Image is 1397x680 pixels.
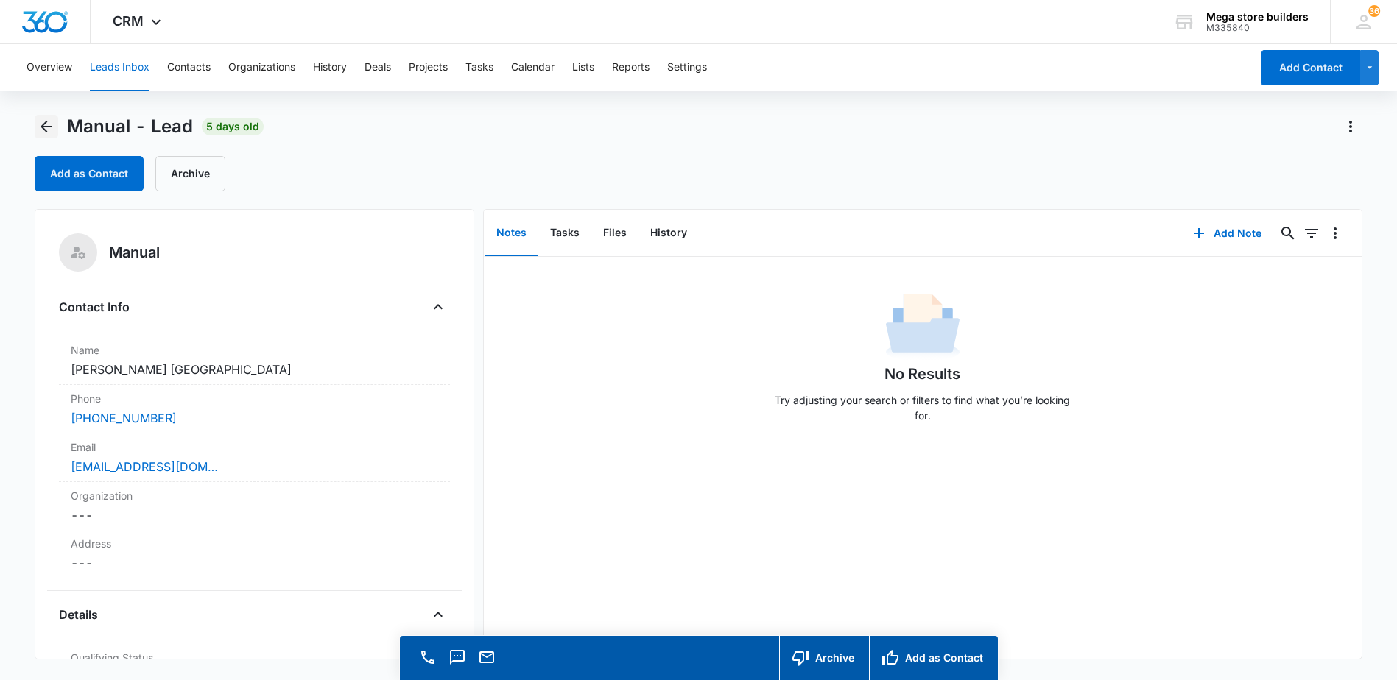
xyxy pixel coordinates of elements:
[228,44,295,91] button: Organizations
[447,647,468,667] button: Text
[779,636,869,680] button: Archive
[67,116,193,138] span: Manual - Lead
[71,554,438,572] dd: ---
[1300,222,1323,245] button: Filters
[768,392,1077,423] p: Try adjusting your search or filters to find what you’re looking for.
[71,506,438,524] dd: ---
[59,298,130,316] h4: Contact Info
[35,156,144,191] button: Add as Contact
[71,536,438,551] label: Address
[1368,5,1380,17] div: notifications count
[884,363,960,385] h1: No Results
[886,289,960,363] img: No Data
[418,656,438,668] a: Call
[59,530,450,578] div: Address---
[572,44,594,91] button: Lists
[90,44,149,91] button: Leads Inbox
[465,44,493,91] button: Tasks
[35,115,58,138] button: Back
[1206,23,1309,33] div: account id
[167,44,211,91] button: Contacts
[476,656,497,668] a: Email
[476,647,497,667] button: Email
[418,647,438,667] button: Call
[1261,50,1360,85] button: Add Contact
[155,156,225,191] button: Archive
[1368,5,1380,17] span: 36
[27,44,72,91] button: Overview
[667,44,707,91] button: Settings
[612,44,650,91] button: Reports
[313,44,347,91] button: History
[538,210,591,256] button: Tasks
[485,210,538,256] button: Notes
[409,44,448,91] button: Projects
[71,342,438,358] label: Name
[109,241,160,263] h5: Manual
[426,603,450,626] button: Close
[1323,222,1347,245] button: Overflow Menu
[71,409,177,427] a: [PHONE_NUMBER]
[869,636,998,680] button: Add as Contact
[71,439,438,455] label: Email
[59,385,450,433] div: Phone[PHONE_NUMBER]
[71,391,438,406] label: Phone
[202,118,264,135] span: 5 days old
[71,488,438,503] label: Organization
[71,458,218,475] a: [EMAIL_ADDRESS][DOMAIN_NAME]
[1276,222,1300,245] button: Search...
[1178,216,1276,251] button: Add Note
[1206,11,1309,23] div: account name
[365,44,391,91] button: Deals
[1339,115,1362,138] button: Actions
[638,210,699,256] button: History
[59,433,450,482] div: Email[EMAIL_ADDRESS][DOMAIN_NAME]
[71,650,438,665] label: Qualifying Status
[591,210,638,256] button: Files
[59,482,450,530] div: Organization---
[59,336,450,385] div: Name[PERSON_NAME] [GEOGRAPHIC_DATA]
[511,44,555,91] button: Calendar
[71,361,438,378] dd: [PERSON_NAME] [GEOGRAPHIC_DATA]
[59,606,98,623] h4: Details
[113,13,144,29] span: CRM
[447,656,468,668] a: Text
[426,295,450,319] button: Close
